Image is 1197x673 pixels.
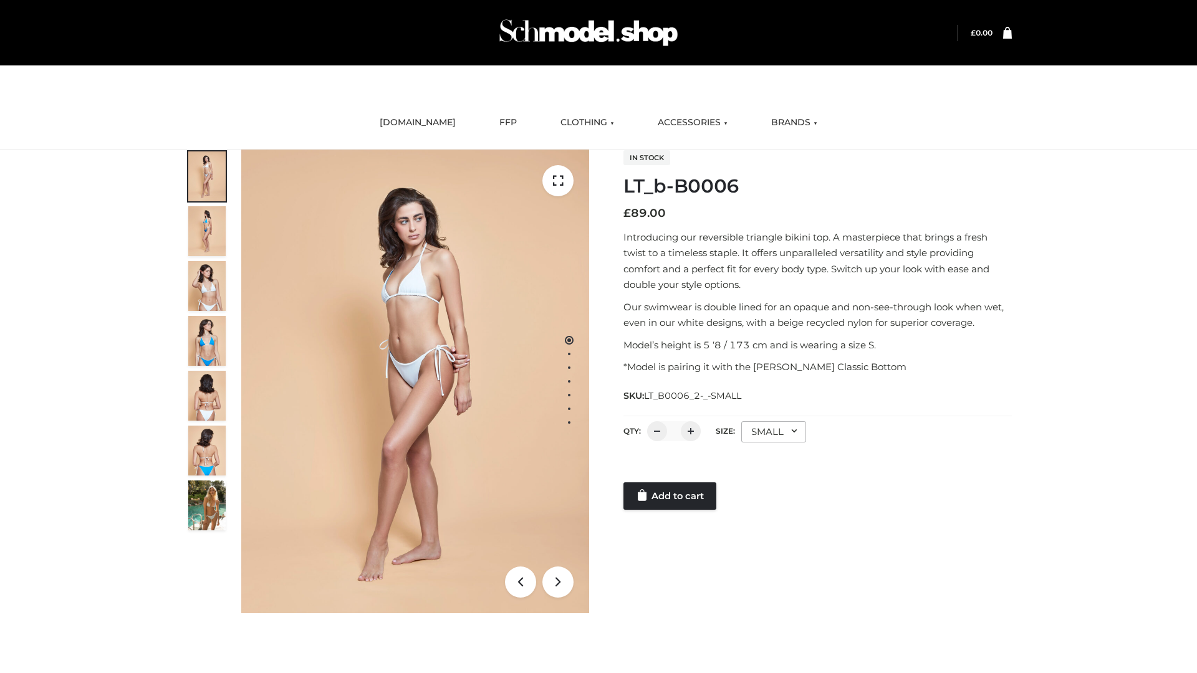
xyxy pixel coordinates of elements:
[370,109,465,136] a: [DOMAIN_NAME]
[716,426,735,436] label: Size:
[762,109,827,136] a: BRANDS
[623,482,716,510] a: Add to cart
[648,109,737,136] a: ACCESSORIES
[623,426,641,436] label: QTY:
[623,150,670,165] span: In stock
[623,388,743,403] span: SKU:
[971,28,993,37] bdi: 0.00
[623,299,1012,331] p: Our swimwear is double lined for an opaque and non-see-through look when wet, even in our white d...
[623,206,631,220] span: £
[188,371,226,421] img: ArielClassicBikiniTop_CloudNine_AzureSky_OW114ECO_7-scaled.jpg
[188,480,226,530] img: Arieltop_CloudNine_AzureSky2.jpg
[551,109,623,136] a: CLOTHING
[623,337,1012,353] p: Model’s height is 5 ‘8 / 173 cm and is wearing a size S.
[623,229,1012,293] p: Introducing our reversible triangle bikini top. A masterpiece that brings a fresh twist to a time...
[188,261,226,311] img: ArielClassicBikiniTop_CloudNine_AzureSky_OW114ECO_3-scaled.jpg
[644,390,741,401] span: LT_B0006_2-_-SMALL
[623,359,1012,375] p: *Model is pairing it with the [PERSON_NAME] Classic Bottom
[741,421,806,442] div: SMALL
[971,28,976,37] span: £
[495,8,682,57] img: Schmodel Admin 964
[188,151,226,201] img: ArielClassicBikiniTop_CloudNine_AzureSky_OW114ECO_1-scaled.jpg
[188,316,226,366] img: ArielClassicBikiniTop_CloudNine_AzureSky_OW114ECO_4-scaled.jpg
[623,175,1012,198] h1: LT_b-B0006
[188,206,226,256] img: ArielClassicBikiniTop_CloudNine_AzureSky_OW114ECO_2-scaled.jpg
[971,28,993,37] a: £0.00
[188,426,226,475] img: ArielClassicBikiniTop_CloudNine_AzureSky_OW114ECO_8-scaled.jpg
[623,206,666,220] bdi: 89.00
[241,150,589,613] img: ArielClassicBikiniTop_CloudNine_AzureSky_OW114ECO_1
[490,109,526,136] a: FFP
